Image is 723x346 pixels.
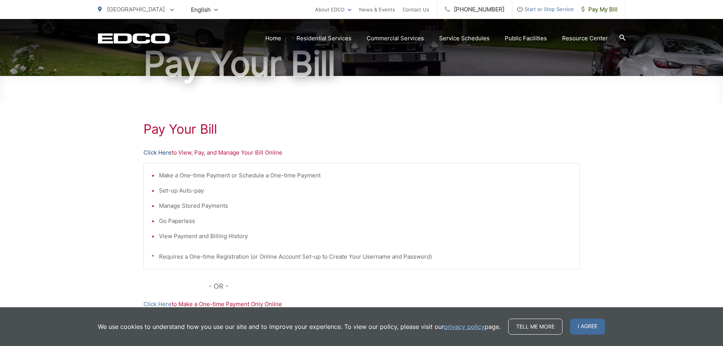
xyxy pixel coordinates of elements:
[444,322,485,331] a: privacy policy
[581,5,617,14] span: Pay My Bill
[570,319,605,335] span: I agree
[159,201,572,210] li: Manage Stored Payments
[98,322,501,331] p: We use cookies to understand how you use our site and to improve your experience. To view our pol...
[159,216,572,226] li: Go Paperless
[439,34,490,43] a: Service Schedules
[315,5,351,14] a: About EDCO
[107,6,165,13] span: [GEOGRAPHIC_DATA]
[296,34,351,43] a: Residential Services
[98,33,170,44] a: EDCD logo. Return to the homepage.
[185,3,224,16] span: English
[159,171,572,180] li: Make a One-time Payment or Schedule a One-time Payment
[209,281,580,292] p: - OR -
[505,34,547,43] a: Public Facilities
[159,232,572,241] li: View Payment and Billing History
[143,148,580,157] p: to View, Pay, and Manage Your Bill Online
[265,34,281,43] a: Home
[359,5,395,14] a: News & Events
[403,5,429,14] a: Contact Us
[151,252,572,261] p: * Requires a One-time Registration (or Online Account Set-up to Create Your Username and Password)
[143,300,172,309] a: Click Here
[143,300,580,309] p: to Make a One-time Payment Only Online
[367,34,424,43] a: Commercial Services
[508,319,562,335] a: Tell me more
[98,45,625,83] h1: Pay Your Bill
[562,34,608,43] a: Resource Center
[143,148,172,157] a: Click Here
[143,122,580,137] h1: Pay Your Bill
[159,186,572,195] li: Set-up Auto-pay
